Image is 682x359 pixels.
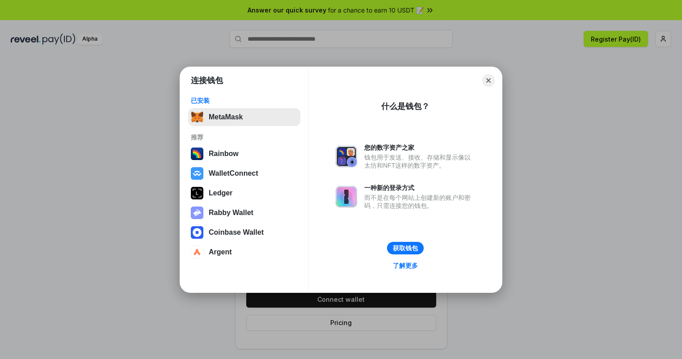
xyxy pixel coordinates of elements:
button: Close [482,74,495,87]
img: svg+xml,%3Csvg%20width%3D%2228%22%20height%3D%2228%22%20viewBox%3D%220%200%2028%2028%22%20fill%3D... [191,167,203,180]
div: 什么是钱包？ [381,101,429,112]
img: svg+xml,%3Csvg%20width%3D%2228%22%20height%3D%2228%22%20viewBox%3D%220%200%2028%2028%22%20fill%3D... [191,226,203,239]
div: 一种新的登录方式 [364,184,475,192]
div: WalletConnect [209,169,258,177]
div: MetaMask [209,113,243,121]
div: Rabby Wallet [209,209,253,217]
button: Rabby Wallet [188,204,300,222]
button: Ledger [188,184,300,202]
button: Coinbase Wallet [188,224,300,241]
img: svg+xml,%3Csvg%20xmlns%3D%22http%3A%2F%2Fwww.w3.org%2F2000%2Fsvg%22%20fill%3D%22none%22%20viewBox... [191,207,203,219]
div: 推荐 [191,133,298,141]
button: 获取钱包 [387,242,424,254]
div: 您的数字资产之家 [364,144,475,152]
div: Rainbow [209,150,239,158]
div: 了解更多 [393,262,418,270]
button: WalletConnect [188,165,300,182]
img: svg+xml,%3Csvg%20xmlns%3D%22http%3A%2F%2Fwww.w3.org%2F2000%2Fsvg%22%20fill%3D%22none%22%20viewBox... [336,186,357,207]
button: Argent [188,243,300,261]
h1: 连接钱包 [191,75,223,86]
div: 获取钱包 [393,244,418,252]
div: 已安装 [191,97,298,105]
div: 钱包用于发送、接收、存储和显示像以太坊和NFT这样的数字资产。 [364,153,475,169]
img: svg+xml,%3Csvg%20width%3D%22120%22%20height%3D%22120%22%20viewBox%3D%220%200%20120%20120%22%20fil... [191,148,203,160]
a: 了解更多 [387,260,423,271]
img: svg+xml,%3Csvg%20width%3D%2228%22%20height%3D%2228%22%20viewBox%3D%220%200%2028%2028%22%20fill%3D... [191,246,203,258]
img: svg+xml,%3Csvg%20xmlns%3D%22http%3A%2F%2Fwww.w3.org%2F2000%2Fsvg%22%20fill%3D%22none%22%20viewBox... [336,146,357,167]
div: Coinbase Wallet [209,228,264,237]
button: MetaMask [188,108,300,126]
img: svg+xml,%3Csvg%20xmlns%3D%22http%3A%2F%2Fwww.w3.org%2F2000%2Fsvg%22%20width%3D%2228%22%20height%3... [191,187,203,199]
div: 而不是在每个网站上创建新的账户和密码，只需连接您的钱包。 [364,194,475,210]
button: Rainbow [188,145,300,163]
img: svg+xml,%3Csvg%20fill%3D%22none%22%20height%3D%2233%22%20viewBox%3D%220%200%2035%2033%22%20width%... [191,111,203,123]
div: Argent [209,248,232,256]
div: Ledger [209,189,232,197]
